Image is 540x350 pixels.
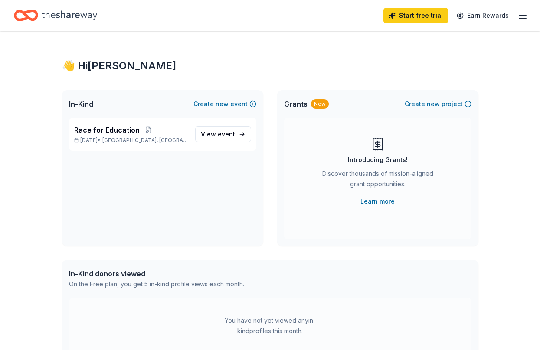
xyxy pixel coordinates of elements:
[284,99,308,109] span: Grants
[319,169,437,193] div: Discover thousands of mission-aligned grant opportunities.
[452,8,514,23] a: Earn Rewards
[216,99,229,109] span: new
[360,196,395,207] a: Learn more
[201,129,235,139] span: View
[195,126,251,142] a: View event
[193,99,256,109] button: Createnewevent
[69,99,93,109] span: In-Kind
[427,99,440,109] span: new
[69,269,244,279] div: In-Kind donors viewed
[348,155,408,165] div: Introducing Grants!
[69,279,244,289] div: On the Free plan, you get 5 in-kind profile views each month.
[216,315,324,336] div: You have not yet viewed any in-kind profiles this month.
[14,5,97,26] a: Home
[62,59,478,73] div: 👋 Hi [PERSON_NAME]
[405,99,471,109] button: Createnewproject
[383,8,448,23] a: Start free trial
[218,130,235,138] span: event
[74,125,140,135] span: Race for Education
[311,99,329,109] div: New
[74,137,188,144] p: [DATE] •
[102,137,188,144] span: [GEOGRAPHIC_DATA], [GEOGRAPHIC_DATA]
